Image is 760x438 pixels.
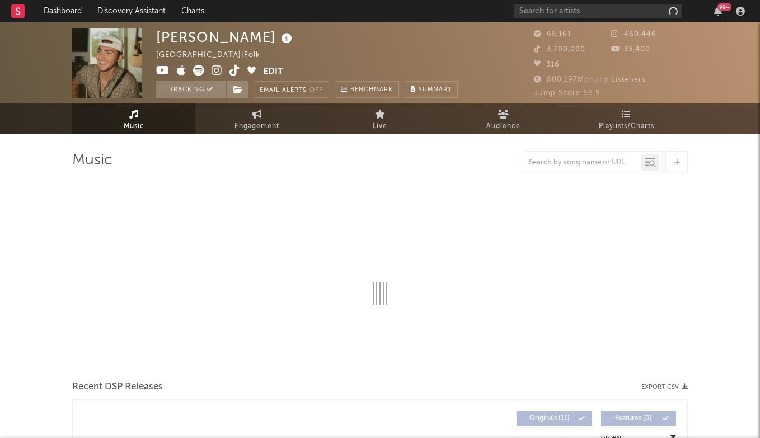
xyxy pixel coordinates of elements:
[442,103,565,134] a: Audience
[608,415,659,422] span: Features ( 0 )
[514,4,682,18] input: Search for artists
[350,83,393,97] span: Benchmark
[318,103,442,134] a: Live
[565,103,688,134] a: Playlists/Charts
[714,7,722,16] button: 99+
[534,76,646,83] span: 800,197 Monthly Listeners
[611,46,650,53] span: 33,400
[534,31,571,38] span: 65,161
[486,120,520,133] span: Audience
[599,120,654,133] span: Playlists/Charts
[156,28,295,46] div: [PERSON_NAME]
[524,415,575,422] span: Originals ( 11 )
[335,81,399,98] a: Benchmark
[309,87,323,93] em: Off
[156,81,226,98] button: Tracking
[534,61,560,68] span: 316
[641,384,688,390] button: Export CSV
[195,103,318,134] a: Engagement
[405,81,458,98] button: Summary
[72,103,195,134] a: Music
[419,87,452,93] span: Summary
[156,49,273,62] div: [GEOGRAPHIC_DATA] | Folk
[534,46,585,53] span: 3,700,000
[234,120,279,133] span: Engagement
[601,411,676,426] button: Features(0)
[523,158,641,167] input: Search by song name or URL
[517,411,592,426] button: Originals(11)
[611,31,656,38] span: 460,446
[717,3,731,11] div: 99 +
[373,120,387,133] span: Live
[72,380,163,394] span: Recent DSP Releases
[254,81,329,98] button: Email AlertsOff
[124,120,144,133] span: Music
[263,65,283,79] button: Edit
[534,90,601,97] span: Jump Score: 66.9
